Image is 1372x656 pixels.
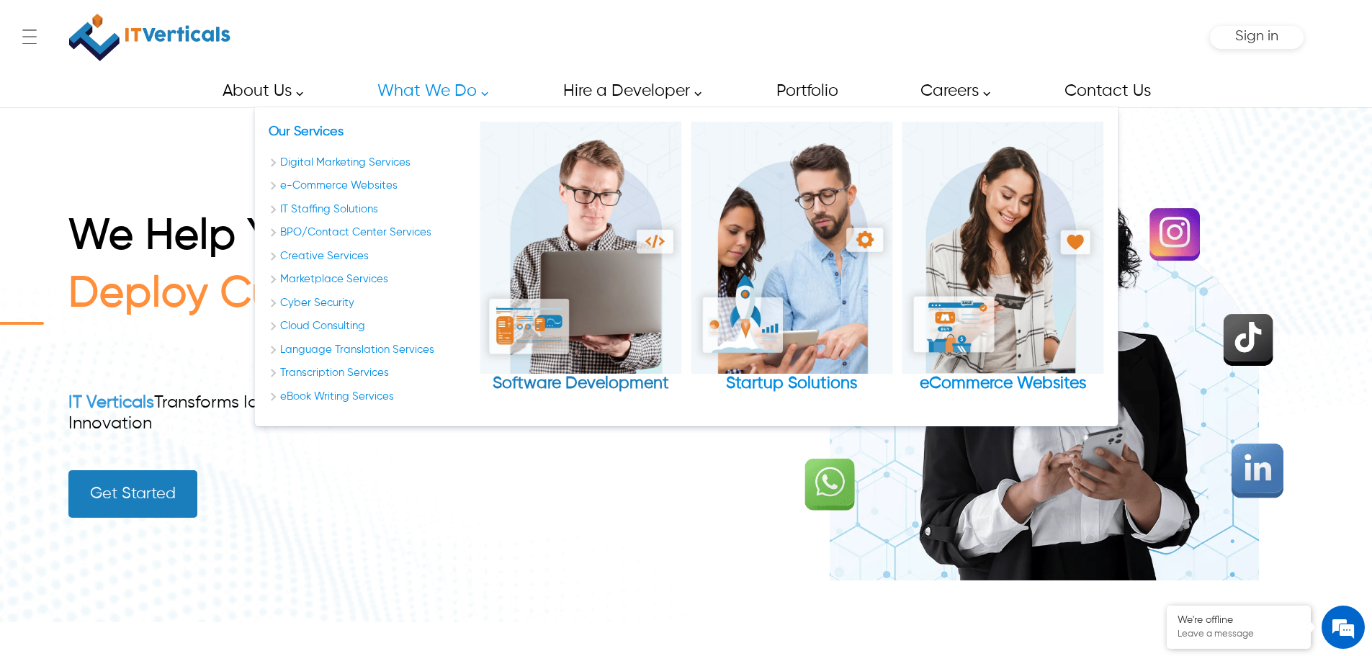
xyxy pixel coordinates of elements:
div: Minimize live chat window [236,7,271,42]
textarea: Type your message and click 'Submit' [7,393,274,444]
a: Hire a Developer [547,75,709,107]
a: Digital Marketing Services [269,155,470,171]
a: Cloud Consulting [269,318,470,335]
a: e-Commerce Websites [269,178,470,194]
a: Careers [904,75,998,107]
div: Transforms Ideas into Success Through Digital Innovation [68,392,562,434]
span: Deploy Custom Ma [68,274,444,315]
div: We're offline [1178,614,1300,626]
img: salesiqlogo_leal7QplfZFryJ6FIlVepeu7OftD7mt8q6exU6-34PB8prfIgodN67KcxXM9Y7JQ_.png [99,378,109,387]
span: Sign in [1235,29,1278,44]
a: Contact Us [1048,75,1166,107]
a: Transcription Services [269,365,470,382]
a: Software Development [480,122,681,394]
img: IT Verticals Inc [69,7,230,68]
a: Sign in [1235,33,1278,42]
a: Startup Solutions [691,122,892,394]
div: Startup Solutions [691,122,892,412]
a: bpo contact center services [269,225,470,241]
div: Startup Solutions [691,374,892,394]
h1: We Help You [68,212,562,269]
a: IT Staffing Solutions [269,202,470,218]
em: Driven by SalesIQ [113,377,183,387]
div: eCommerce Websites [902,374,1103,394]
a: Cyber Security [269,295,470,312]
div: Software Development [480,122,681,412]
img: logo_Zg8I0qSkbAqR2WFHt3p6CTuqpyXMFPubPcD2OT02zFN43Cy9FUNNG3NEPhM_Q1qe_.png [24,86,60,94]
a: Portfolio [760,75,853,107]
a: About Us [206,75,311,107]
a: Marketplace Services [269,271,470,288]
img: Software Development [480,122,681,374]
em: Submit [211,444,261,463]
div: Leave a message [75,81,242,99]
a: Language Translation Services [269,342,470,359]
a: Creative Services [269,248,470,265]
img: eCommerce Websites [902,122,1103,374]
a: IT Verticals Inc [68,7,231,68]
a: IT Verticals [68,394,154,411]
a: What We Do [361,75,496,107]
div: eCommerce Websites [902,122,1103,412]
img: Startup Solutions [691,122,892,374]
a: eBook Writing Services [269,389,470,405]
a: Our Services [269,125,344,138]
a: Get Started [68,470,197,518]
a: eCommerce Websites [902,122,1103,394]
div: Software Development [480,374,681,394]
p: Leave a message [1178,629,1300,640]
span: We are offline. Please leave us a message. [30,181,251,327]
